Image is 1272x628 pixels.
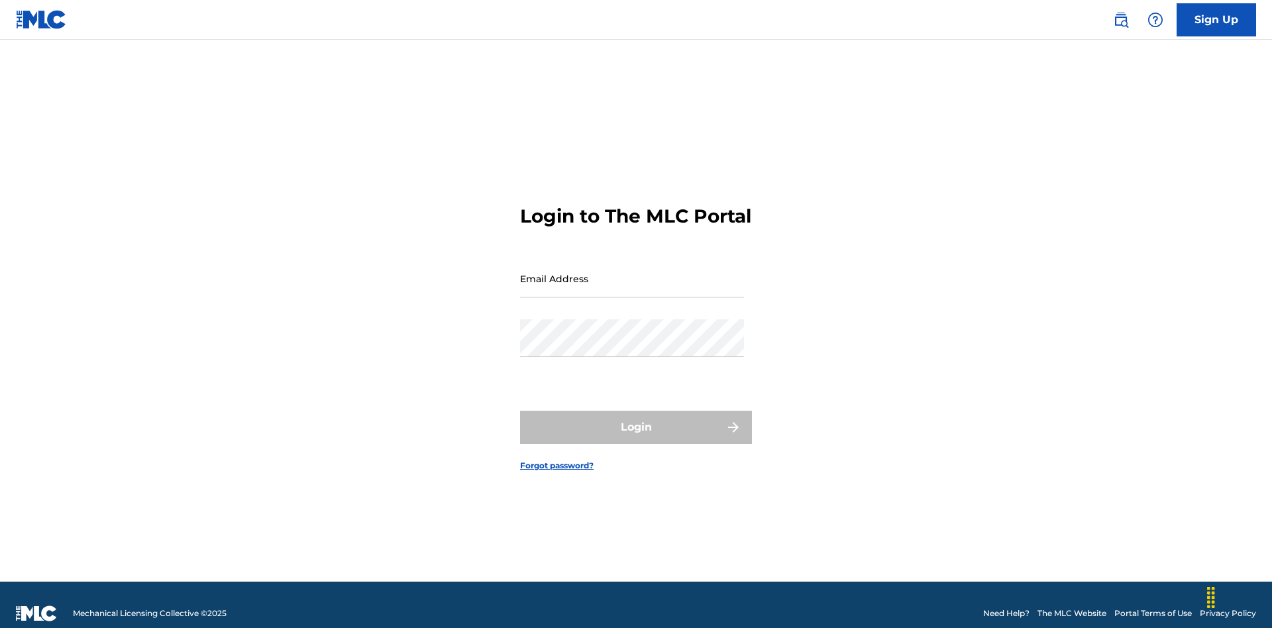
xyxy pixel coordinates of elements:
a: Public Search [1108,7,1134,33]
h3: Login to The MLC Portal [520,205,751,228]
div: Help [1142,7,1169,33]
a: Forgot password? [520,460,594,472]
img: MLC Logo [16,10,67,29]
div: Drag [1200,578,1222,617]
a: Portal Terms of Use [1114,607,1192,619]
img: help [1147,12,1163,28]
a: Privacy Policy [1200,607,1256,619]
a: Sign Up [1177,3,1256,36]
img: search [1113,12,1129,28]
a: Need Help? [983,607,1030,619]
a: The MLC Website [1037,607,1106,619]
img: logo [16,605,57,621]
iframe: Chat Widget [1206,564,1272,628]
span: Mechanical Licensing Collective © 2025 [73,607,227,619]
